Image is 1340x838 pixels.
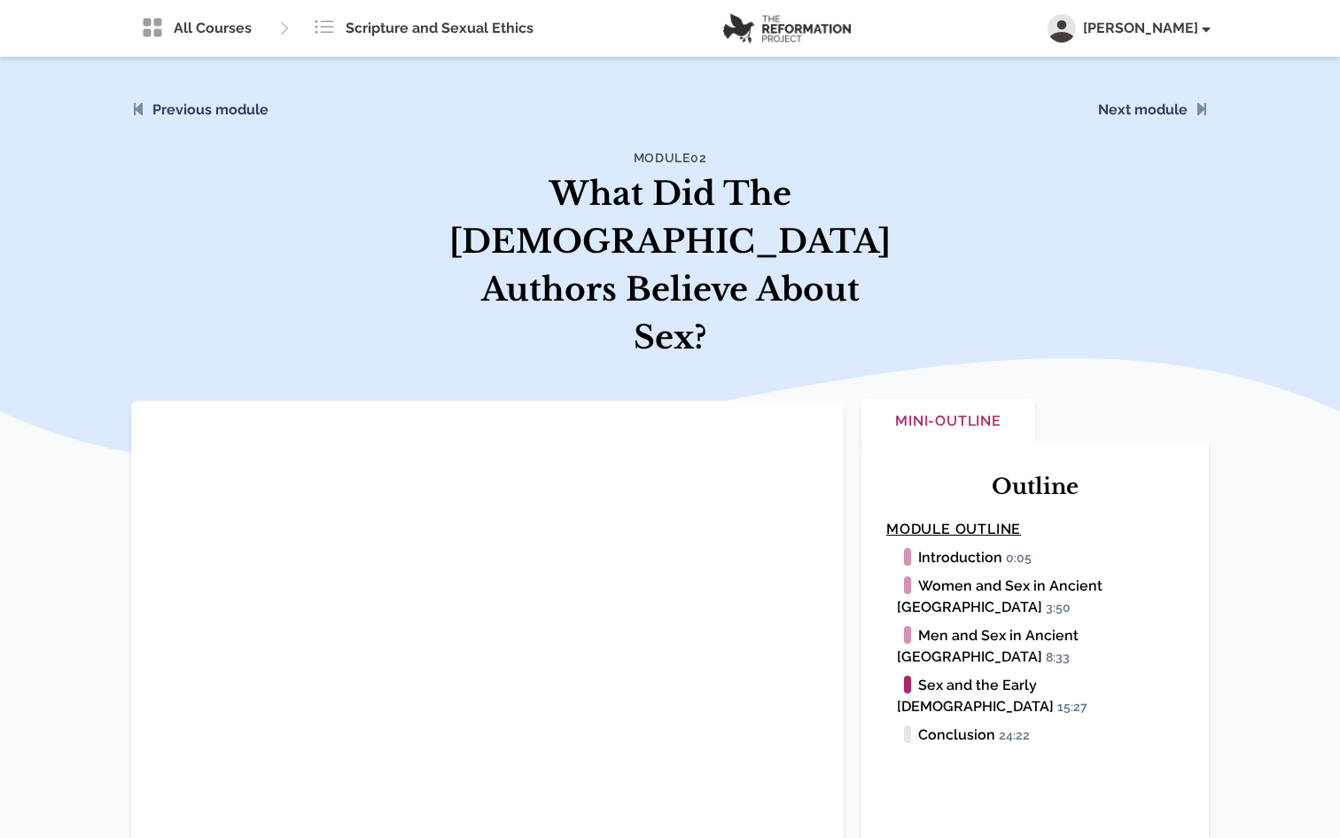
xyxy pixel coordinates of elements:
[999,728,1038,744] span: 24:22
[897,675,1184,717] li: Sex and the Early [DEMOGRAPHIC_DATA]
[723,13,851,43] img: logo.png
[131,11,262,46] a: All Courses
[443,170,897,362] h1: What Did The [DEMOGRAPHIC_DATA] Authors Believe About Sex?
[1057,700,1095,716] span: 15:27
[861,399,1035,446] button: Mini-Outline
[443,149,897,167] h4: Module 02
[1048,14,1209,43] button: [PERSON_NAME]
[1006,551,1040,567] span: 0:05
[152,101,269,118] a: Previous module
[1046,650,1078,666] span: 8:33
[897,625,1184,668] li: Men and Sex in Ancient [GEOGRAPHIC_DATA]
[1098,101,1188,118] a: Next module
[886,473,1184,501] h2: Outline
[897,724,1184,746] li: Conclusion
[174,18,252,39] span: All Courses
[1083,18,1209,39] span: [PERSON_NAME]
[303,11,544,46] a: Scripture and Sexual Ethics
[897,547,1184,568] li: Introduction
[1046,600,1079,616] span: 3:50
[346,18,534,39] span: Scripture and Sexual Ethics
[131,401,844,802] iframe: Module 2 - What Did The Biblical Authors Believe About Sex?
[886,519,1184,540] h4: Module Outline
[897,576,1184,618] li: Women and Sex in Ancient [GEOGRAPHIC_DATA]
